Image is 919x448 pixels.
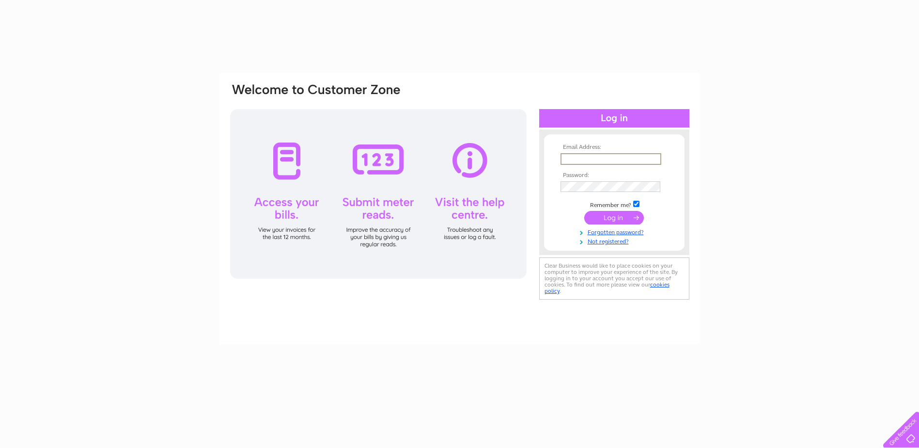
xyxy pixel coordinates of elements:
td: Remember me? [558,199,670,209]
a: Forgotten password? [561,227,670,236]
th: Email Address: [558,144,670,151]
a: cookies policy [545,281,670,294]
input: Submit [584,211,644,224]
th: Password: [558,172,670,179]
a: Not registered? [561,236,670,245]
div: Clear Business would like to place cookies on your computer to improve your experience of the sit... [539,257,689,300]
